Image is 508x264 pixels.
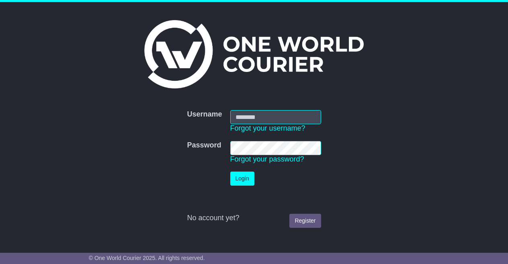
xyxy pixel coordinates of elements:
[230,155,304,163] a: Forgot your password?
[89,255,205,261] span: © One World Courier 2025. All rights reserved.
[289,214,321,228] a: Register
[187,110,222,119] label: Username
[187,141,221,150] label: Password
[230,172,254,186] button: Login
[187,214,321,223] div: No account yet?
[144,20,364,88] img: One World
[230,124,305,132] a: Forgot your username?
